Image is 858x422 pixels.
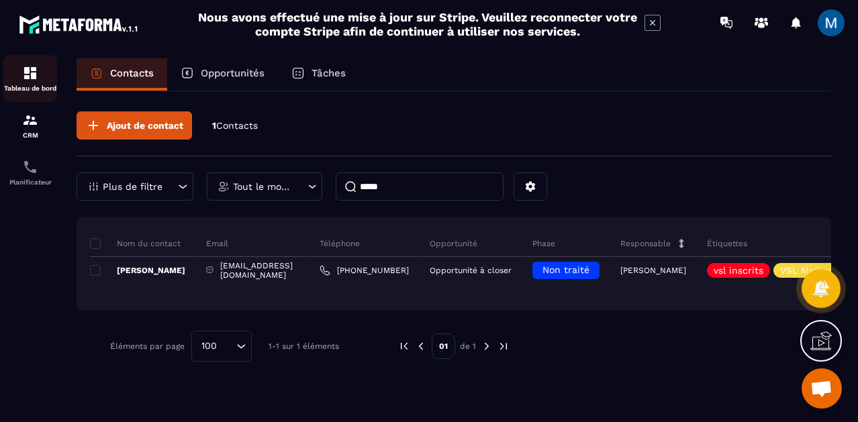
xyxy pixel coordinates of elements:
a: Ouvrir le chat [802,368,842,409]
img: scheduler [22,159,38,175]
p: Planificateur [3,178,57,186]
input: Search for option [222,339,233,354]
p: Tâches [312,67,346,79]
p: Plus de filtre [103,182,162,191]
p: Tout le monde [233,182,293,191]
img: prev [415,340,427,352]
img: formation [22,65,38,81]
p: [PERSON_NAME] [620,266,686,275]
p: Opportunités [201,67,265,79]
a: formationformationCRM [3,102,57,149]
p: Contacts [110,67,154,79]
p: Étiquettes [707,238,747,249]
span: Non traité [542,264,589,275]
p: 1-1 sur 1 éléments [269,341,339,351]
p: Opportunité [430,238,477,249]
p: Nom du contact [90,238,181,249]
img: logo [19,12,140,36]
p: Phase [532,238,555,249]
a: Contacts [77,58,167,91]
p: Éléments par page [110,341,185,351]
p: Téléphone [320,238,360,249]
a: [PHONE_NUMBER] [320,265,409,276]
p: Tableau de bord [3,85,57,92]
img: formation [22,112,38,128]
div: Search for option [191,331,252,362]
a: schedulerschedulerPlanificateur [3,149,57,196]
p: VSL Mailing [780,266,833,275]
span: 100 [197,339,222,354]
h2: Nous avons effectué une mise à jour sur Stripe. Veuillez reconnecter votre compte Stripe afin de ... [197,10,638,38]
img: next [497,340,510,352]
p: vsl inscrits [714,266,763,275]
p: Opportunité à closer [430,266,512,275]
a: Tâches [278,58,359,91]
a: Opportunités [167,58,278,91]
button: Ajout de contact [77,111,192,140]
p: Email [206,238,228,249]
p: de 1 [460,341,476,352]
a: formationformationTableau de bord [3,55,57,102]
p: Responsable [620,238,671,249]
img: prev [398,340,410,352]
p: 01 [432,333,455,359]
span: Contacts [216,120,258,131]
p: CRM [3,131,57,139]
img: next [481,340,493,352]
span: Ajout de contact [107,119,183,132]
p: 1 [212,119,258,132]
p: [PERSON_NAME] [90,265,185,276]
